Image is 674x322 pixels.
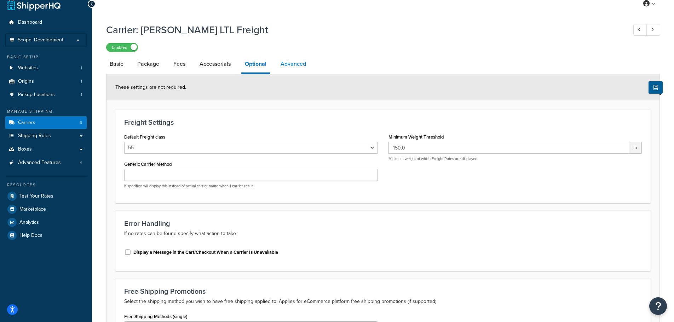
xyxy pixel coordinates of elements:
[81,92,82,98] span: 1
[18,160,61,166] span: Advanced Features
[19,233,42,239] span: Help Docs
[133,249,278,256] label: Display a Message in the Cart/Checkout When a Carrier Is Unavailable
[18,78,34,84] span: Origins
[124,287,642,295] h3: Free Shipping Promotions
[5,190,87,203] a: Test Your Rates
[18,92,55,98] span: Pickup Locations
[18,65,38,71] span: Websites
[124,229,642,238] p: If no rates can be found specify what action to take
[81,78,82,84] span: 1
[18,133,51,139] span: Shipping Rules
[106,23,620,37] h1: Carrier: [PERSON_NAME] LTL Freight
[241,55,270,74] a: Optional
[5,156,87,169] li: Advanced Features
[18,146,32,152] span: Boxes
[124,314,188,319] label: Free Shipping Methods (single)
[5,156,87,169] a: Advanced Features4
[124,118,642,126] h3: Freight Settings
[81,65,82,71] span: 1
[5,143,87,156] a: Boxes
[5,54,87,60] div: Basic Setup
[19,219,39,226] span: Analytics
[18,120,35,126] span: Carriers
[388,134,444,140] label: Minimum Weight Threshold
[5,75,87,88] li: Origins
[5,16,87,29] a: Dashboard
[80,120,82,126] span: 6
[5,62,87,75] li: Websites
[124,162,172,167] label: Generic Carrier Method
[115,83,186,91] span: These settings are not required.
[18,37,63,43] span: Scope: Development
[5,129,87,142] a: Shipping Rules
[124,219,642,227] h3: Error Handling
[629,142,642,154] span: lb
[277,55,310,72] a: Advanced
[5,88,87,101] li: Pickup Locations
[649,81,663,94] button: Show Help Docs
[5,229,87,242] a: Help Docs
[649,297,667,315] button: Open Resource Center
[5,88,87,101] a: Pickup Locations1
[19,193,53,199] span: Test Your Rates
[5,216,87,229] a: Analytics
[388,156,642,162] p: Minimum weight at which Freight Rates are displayed
[106,55,127,72] a: Basic
[124,297,642,306] p: Select the shipping method you wish to have free shipping applied to. Applies for eCommerce platf...
[106,43,138,52] label: Enabled
[80,160,82,166] span: 4
[124,134,165,140] label: Default Freight class
[5,116,87,129] li: Carriers
[170,55,189,72] a: Fees
[134,55,163,72] a: Package
[196,55,234,72] a: Accessorials
[5,75,87,88] a: Origins1
[5,116,87,129] a: Carriers6
[646,24,660,36] a: Next Record
[5,203,87,216] a: Marketplace
[124,183,378,189] p: If specified will display this instead of actual carrier name when 1 carrier result
[19,206,46,212] span: Marketplace
[5,182,87,188] div: Resources
[5,109,87,115] div: Manage Shipping
[18,19,42,25] span: Dashboard
[5,62,87,75] a: Websites1
[633,24,647,36] a: Previous Record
